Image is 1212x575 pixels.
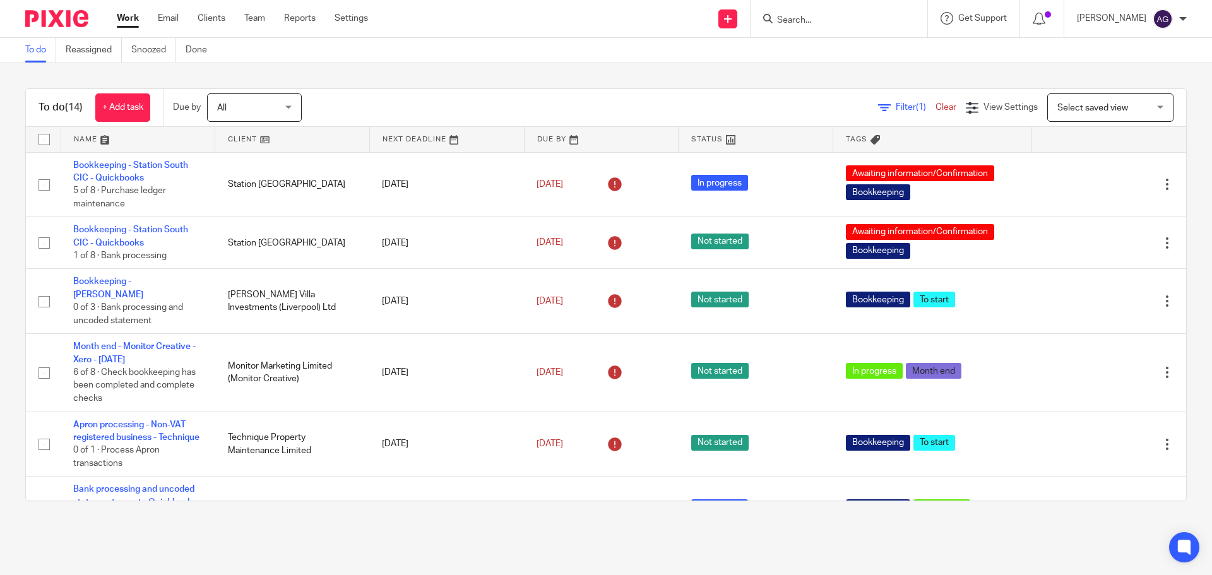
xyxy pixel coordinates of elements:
span: (14) [65,102,83,112]
h1: To do [39,101,83,114]
span: To start [913,435,955,451]
a: Month end - Monitor Creative - Xero - [DATE] [73,342,196,364]
a: Snoozed [131,38,176,62]
span: 1 of 8 · Bank processing [73,251,167,260]
span: [DATE] [537,439,563,448]
span: All [217,104,227,112]
span: In progress [913,499,970,515]
a: Clients [198,12,225,25]
td: [DATE] [369,334,524,412]
a: To do [25,38,56,62]
span: Not started [691,234,749,249]
td: Station [GEOGRAPHIC_DATA] [215,152,370,217]
img: Pixie [25,10,88,27]
span: Bookkeeping [846,243,910,259]
span: [DATE] [537,368,563,377]
a: Settings [335,12,368,25]
a: Bookkeeping - Station South CIC - Quickbooks [73,225,188,247]
span: [DATE] [537,239,563,247]
td: [DATE] [369,269,524,334]
a: Work [117,12,139,25]
a: Bookkeeping - Station South CIC - Quickbooks [73,161,188,182]
td: Technique Property Maintenance Limited [215,412,370,477]
span: Awaiting information/Confirmation [846,165,994,181]
span: View Settings [983,103,1038,112]
td: [PERSON_NAME] Villa Investments (Liverpool) Ltd [215,269,370,334]
td: Doodle Products Limited [215,477,370,542]
span: (1) [916,103,926,112]
span: Tags [846,136,867,143]
a: Done [186,38,217,62]
span: [DATE] [537,297,563,305]
span: 6 of 8 · Check bookkeeping has been completed and complete checks [73,368,196,403]
a: Reassigned [66,38,122,62]
td: [DATE] [369,217,524,269]
span: Not started [691,363,749,379]
span: 0 of 3 · Bank processing and uncoded statement [73,303,183,325]
span: In progress [691,175,748,191]
td: [DATE] [369,152,524,217]
input: Search [776,15,889,27]
span: [DATE] [537,180,563,189]
a: Bookkeeping - [PERSON_NAME] [73,277,143,299]
span: Not started [691,292,749,307]
span: 0 of 1 · Process Apron transactions [73,446,160,468]
span: Awaiting information/Confirmation [846,224,994,240]
span: In progress [691,499,748,515]
td: Monitor Marketing Limited (Monitor Creative) [215,334,370,412]
a: Apron processing - Non-VAT registered business - Technique [73,420,199,442]
span: Not started [691,435,749,451]
span: Bookkeeping [846,184,910,200]
span: 5 of 8 · Purchase ledger maintenance [73,186,166,208]
td: Station [GEOGRAPHIC_DATA] [215,217,370,269]
span: Bookkeeping [846,292,910,307]
a: Clear [936,103,956,112]
span: Bookkeeping [846,435,910,451]
a: Email [158,12,179,25]
td: [DATE] [369,477,524,542]
a: Team [244,12,265,25]
span: To start [913,292,955,307]
span: In progress [846,363,903,379]
p: Due by [173,101,201,114]
a: + Add task [95,93,150,122]
span: Month end [906,363,961,379]
span: Filter [896,103,936,112]
a: Reports [284,12,316,25]
td: [DATE] [369,412,524,477]
img: svg%3E [1153,9,1173,29]
a: Bank processing and uncoded statement report - Quickbooks - Doodle Products [73,485,202,519]
p: [PERSON_NAME] [1077,12,1146,25]
span: Get Support [958,14,1007,23]
span: Bookkeeping [846,499,910,515]
span: Select saved view [1057,104,1128,112]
